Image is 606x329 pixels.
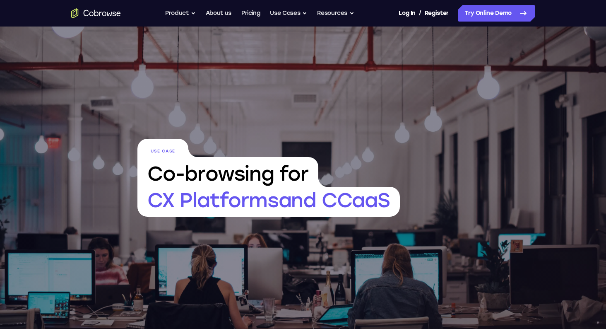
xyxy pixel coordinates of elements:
a: Go to the home page [71,8,121,18]
span: / [419,8,421,18]
span: and CCaaS [279,188,390,212]
span: CX Platforms [137,187,400,217]
a: Log In [399,5,415,22]
span: Use Case [137,139,188,157]
a: Register [425,5,449,22]
span: Co-browsing for [137,157,318,187]
a: Try Online Demo [458,5,535,22]
button: Use Cases [270,5,307,22]
button: Product [165,5,196,22]
a: Pricing [241,5,260,22]
button: Resources [317,5,354,22]
a: About us [206,5,231,22]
